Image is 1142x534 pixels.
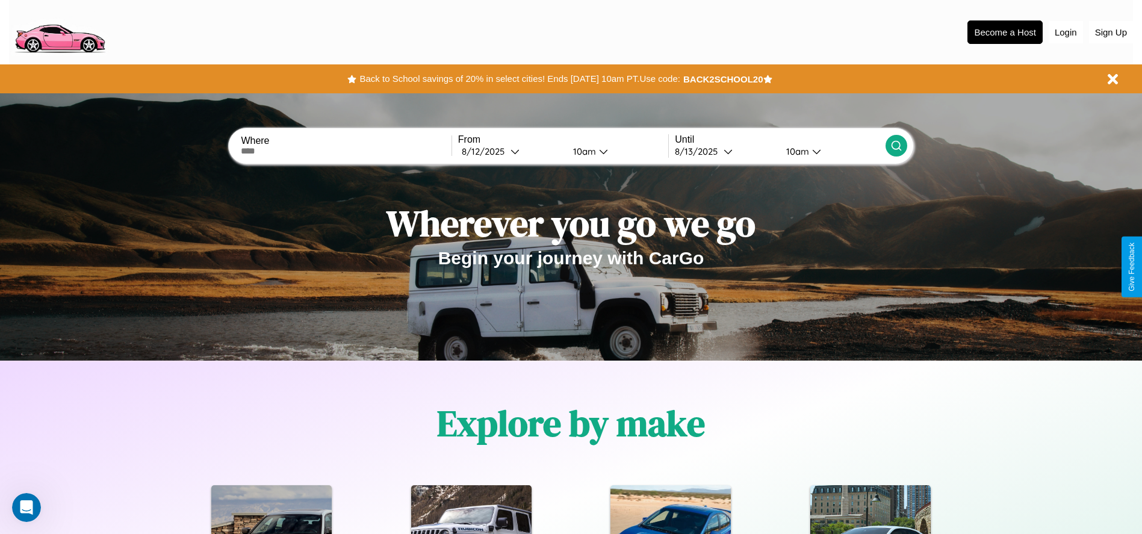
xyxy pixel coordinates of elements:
[780,146,812,157] div: 10am
[437,399,705,448] h1: Explore by make
[563,145,669,158] button: 10am
[9,6,110,56] img: logo
[1089,21,1133,43] button: Sign Up
[462,146,510,157] div: 8 / 12 / 2025
[356,70,683,87] button: Back to School savings of 20% in select cities! Ends [DATE] 10am PT.Use code:
[675,134,885,145] label: Until
[967,20,1043,44] button: Become a Host
[1049,21,1083,43] button: Login
[683,74,763,84] b: BACK2SCHOOL20
[1128,243,1136,291] div: Give Feedback
[777,145,886,158] button: 10am
[567,146,599,157] div: 10am
[458,145,563,158] button: 8/12/2025
[458,134,668,145] label: From
[241,135,451,146] label: Where
[675,146,724,157] div: 8 / 13 / 2025
[12,493,41,522] iframe: Intercom live chat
